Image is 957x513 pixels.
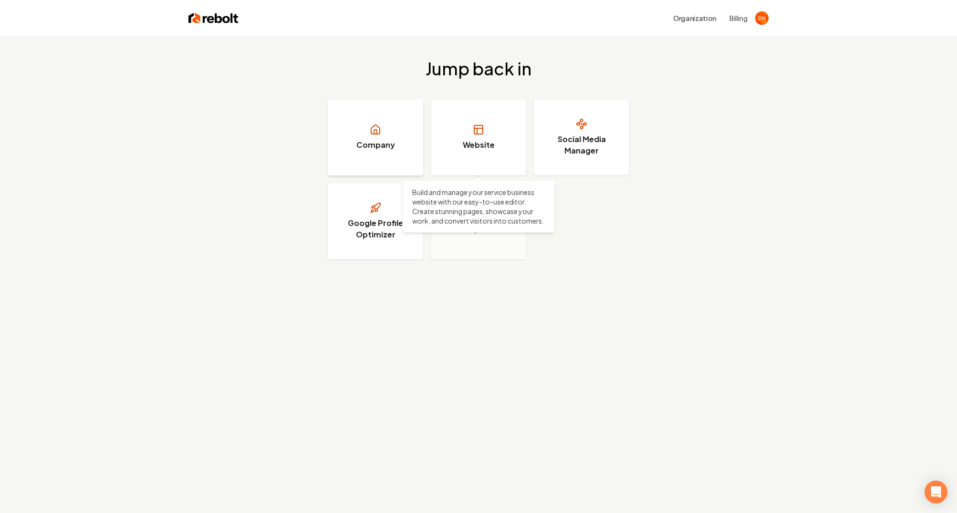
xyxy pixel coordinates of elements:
div: Open Intercom Messenger [925,481,947,503]
button: Open user button [755,11,769,25]
img: Rebolt Logo [188,11,239,25]
h3: Social Media Manager [546,133,617,156]
a: Company [328,99,423,175]
button: Organization [667,10,722,27]
a: Website [431,99,526,175]
h3: Google Profile Optimizer [340,217,411,240]
a: Social Media Manager [534,99,629,175]
h3: Website [463,139,495,151]
h2: Jump back in [426,59,531,78]
p: Build and manage your service business website with our easy-to-use editor. Create stunning pages... [412,187,545,226]
img: Daniel Harrison [755,11,769,25]
button: Billing [729,13,748,23]
a: Google Profile Optimizer [328,183,423,259]
h3: Company [356,139,395,151]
